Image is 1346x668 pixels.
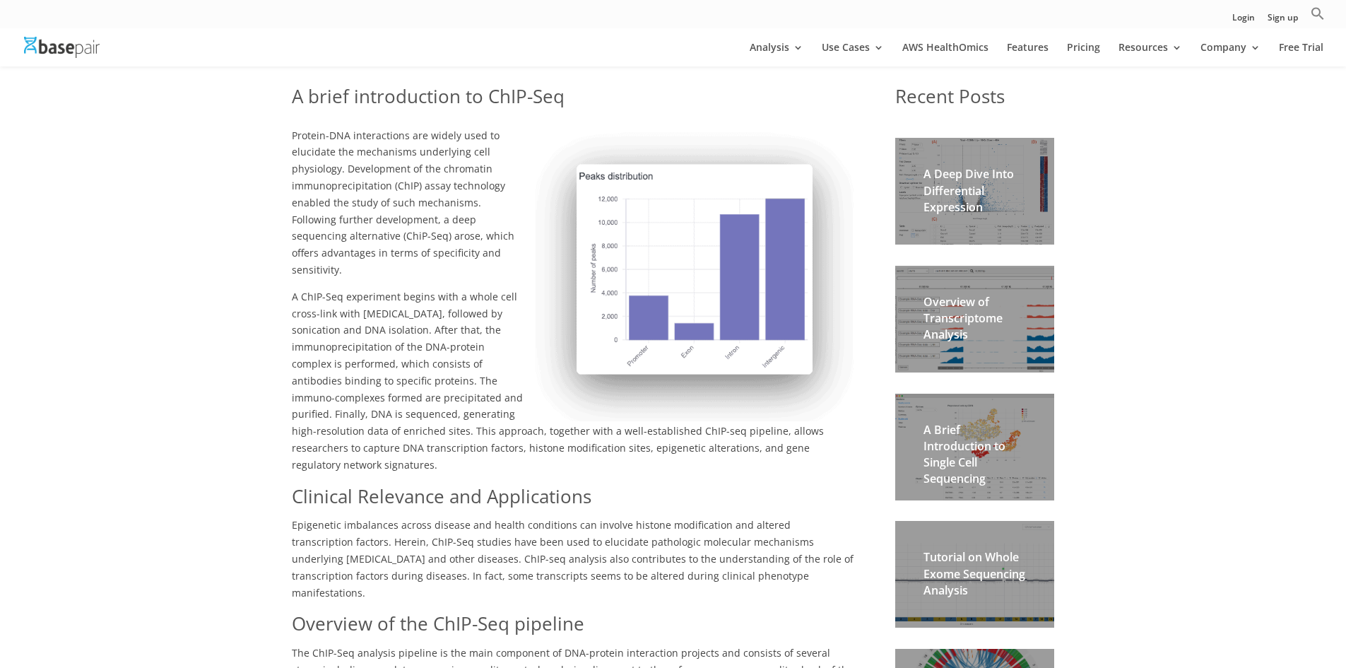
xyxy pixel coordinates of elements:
a: Pricing [1067,42,1100,66]
a: Search Icon Link [1311,6,1325,28]
span: A ChIP-Seq experiment begins with a whole cell cross-link with [MEDICAL_DATA], followed by sonica... [292,290,824,471]
span: Protein-DNA interactions are widely used to elucidate the mechanisms underlying cell physiology. ... [292,129,514,276]
img: Basepair [24,37,100,57]
span: Clinical Relevance and Applications [292,484,591,509]
a: Sign up [1268,13,1298,28]
a: Resources [1118,42,1182,66]
h2: A Brief Introduction to Single Cell Sequencing [923,422,1026,495]
span: A brief introduction to ChIP-Seq [292,83,565,109]
a: Free Trial [1279,42,1323,66]
h2: Overview of Transcriptome Analysis [923,294,1026,351]
a: Use Cases [822,42,884,66]
h2: Tutorial on Whole Exome Sequencing Analysis [923,549,1026,606]
a: AWS HealthOmics [902,42,988,66]
span: Epigenetic imbalances across disease and health conditions can involve histone modification and a... [292,518,854,599]
h2: A Deep Dive Into Differential Expression [923,166,1026,223]
h1: Recent Posts [895,83,1054,117]
svg: Search [1311,6,1325,20]
a: Analysis [750,42,803,66]
a: Company [1200,42,1261,66]
iframe: Drift Widget Chat Controller [1075,566,1329,651]
span: Overview of the ChIP-Seq pipeline [292,611,584,636]
a: Features [1007,42,1049,66]
a: Login [1232,13,1255,28]
img: Peaks distribution [536,117,854,421]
